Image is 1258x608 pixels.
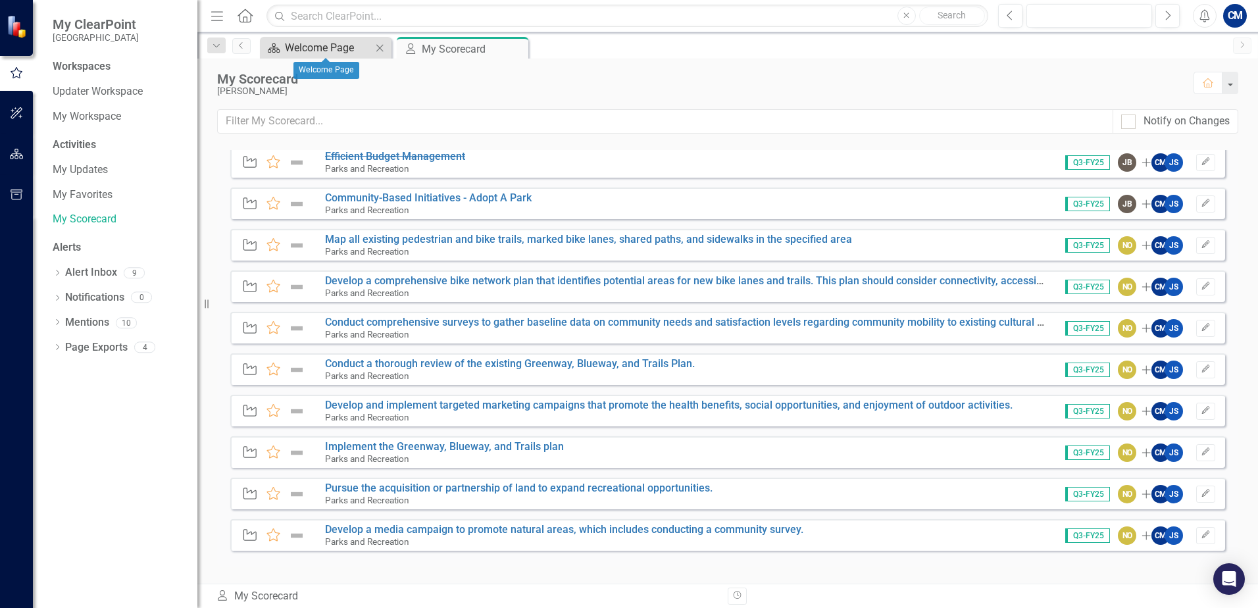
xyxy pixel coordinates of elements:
small: Parks and Recreation [325,536,409,547]
small: Parks and Recreation [325,205,409,215]
span: Search [938,10,966,20]
div: CM [1151,402,1170,420]
div: My Scorecard [422,41,525,57]
a: Develop a media campaign to promote natural areas, which includes conducting a community survey. [325,523,803,536]
div: JS [1165,402,1183,420]
a: My Favorites [53,188,184,203]
div: JS [1165,319,1183,338]
a: Updater Workspace [53,84,184,99]
a: My Scorecard [53,212,184,227]
a: Map all existing pedestrian and bike trails, marked bike lanes, shared paths, and sidewalks in th... [325,233,852,245]
a: Community-Based Initiatives - Adopt A Park [325,191,532,204]
div: CM [1151,443,1170,462]
button: CM [1223,4,1247,28]
small: Parks and Recreation [325,412,409,422]
span: Q3-FY25 [1065,487,1110,501]
a: Welcome Page [263,39,372,56]
div: NO [1118,236,1136,255]
div: NO [1118,443,1136,462]
small: Parks and Recreation [325,370,409,381]
div: CM [1151,485,1170,503]
span: Q3-FY25 [1065,238,1110,253]
div: Notify on Changes [1144,114,1230,129]
div: JS [1165,361,1183,379]
input: Filter My Scorecard... [217,109,1113,134]
div: CM [1151,195,1170,213]
small: [GEOGRAPHIC_DATA] [53,32,139,43]
a: Conduct comprehensive surveys to gather baseline data on community needs and satisfaction levels ... [325,316,1160,328]
img: Not Defined [288,196,305,212]
img: Not Defined [288,238,305,253]
a: My Workspace [53,109,184,124]
div: 9 [124,267,145,278]
div: 0 [131,292,152,303]
img: Not Defined [288,279,305,295]
div: 10 [116,317,137,328]
a: Alert Inbox [65,265,117,280]
small: Parks and Recreation [325,246,409,257]
div: My Scorecard [216,589,718,604]
small: Parks and Recreation [325,453,409,464]
div: CM [1151,153,1170,172]
div: JS [1165,278,1183,296]
img: Not Defined [288,486,305,502]
button: Search [919,7,985,25]
img: Not Defined [288,155,305,170]
span: Q3-FY25 [1065,155,1110,170]
div: 4 [134,342,155,353]
small: Parks and Recreation [325,288,409,298]
div: Welcome Page [293,62,359,79]
div: NO [1118,361,1136,379]
div: JB [1118,153,1136,172]
a: Page Exports [65,340,128,355]
div: Activities [53,138,184,153]
span: Q3-FY25 [1065,404,1110,418]
div: JS [1165,236,1183,255]
span: Q3-FY25 [1065,363,1110,377]
a: Develop and implement targeted marketing campaigns that promote the health benefits, social oppor... [325,399,1013,411]
img: Not Defined [288,320,305,336]
div: CM [1151,319,1170,338]
div: JB [1118,195,1136,213]
div: CM [1151,236,1170,255]
div: [PERSON_NAME] [217,86,1180,96]
a: Conduct a thorough review of the existing Greenway, Blueway, and Trails Plan. [325,357,695,370]
div: NO [1118,485,1136,503]
div: CM [1151,361,1170,379]
div: Alerts [53,240,184,255]
div: NO [1118,526,1136,545]
a: My Updates [53,163,184,178]
a: Mentions [65,315,109,330]
a: Efficient Budget Management [325,150,465,163]
img: Not Defined [288,403,305,419]
span: Q3-FY25 [1065,445,1110,460]
div: NO [1118,402,1136,420]
img: Not Defined [288,528,305,544]
img: Not Defined [288,362,305,378]
div: Workspaces [53,59,111,74]
a: Develop a comprehensive bike network plan that identifies potential areas for new bike lanes and ... [325,274,1150,287]
img: ClearPoint Strategy [6,14,30,38]
div: NO [1118,278,1136,296]
div: CM [1151,278,1170,296]
span: Q3-FY25 [1065,321,1110,336]
a: Notifications [65,290,124,305]
div: Welcome Page [285,39,372,56]
a: Pursue the acquisition or partnership of land to expand recreational opportunities. [325,482,713,494]
input: Search ClearPoint... [266,5,988,28]
div: CM [1151,526,1170,545]
span: Q3-FY25 [1065,528,1110,543]
div: JS [1165,526,1183,545]
small: Parks and Recreation [325,495,409,505]
div: Open Intercom Messenger [1213,563,1245,595]
div: NO [1118,319,1136,338]
div: JS [1165,153,1183,172]
div: My Scorecard [217,72,1180,86]
div: JS [1165,485,1183,503]
div: JS [1165,443,1183,462]
span: Q3-FY25 [1065,197,1110,211]
img: Not Defined [288,445,305,461]
small: Parks and Recreation [325,329,409,340]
